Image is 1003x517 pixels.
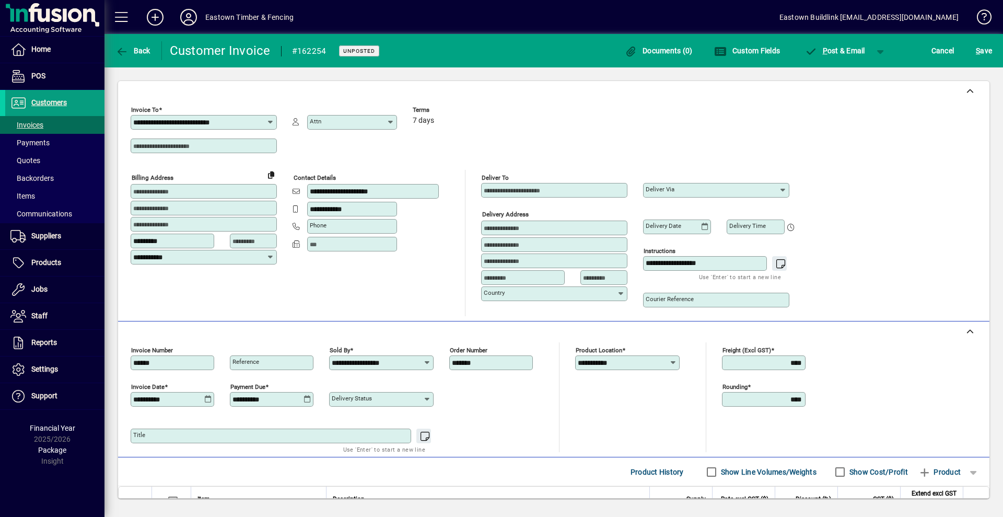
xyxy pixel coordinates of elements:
a: Quotes [5,152,104,169]
a: Reports [5,330,104,356]
span: Staff [31,312,48,320]
span: Product [918,464,961,480]
a: Settings [5,357,104,383]
span: Jobs [31,285,48,293]
button: Add [138,8,172,27]
span: Terms [413,107,475,113]
button: Documents (0) [622,41,695,60]
a: Backorders [5,169,104,187]
mat-label: Country [484,289,505,296]
button: Post & Email [799,41,870,60]
mat-label: Product location [576,347,622,354]
a: Suppliers [5,223,104,249]
label: Show Line Volumes/Weights [719,467,817,477]
span: Custom Fields [714,47,780,55]
span: Items [10,192,35,200]
mat-label: Payment due [230,383,265,390]
a: POS [5,63,104,89]
span: Payments [10,139,50,147]
button: Profile [172,8,205,27]
span: Settings [31,365,58,373]
mat-label: Reference [232,358,259,365]
span: Item [197,493,210,505]
span: Customers [31,98,67,107]
span: Extend excl GST ($) [907,488,957,511]
span: POS [31,72,45,80]
a: Invoices [5,116,104,134]
span: 7 days [413,117,434,125]
mat-label: Attn [310,118,321,125]
label: Show Cost/Profit [847,467,908,477]
span: Communications [10,210,72,218]
button: Product [913,463,966,481]
mat-label: Phone [310,222,326,229]
button: Product History [626,463,688,481]
span: Products [31,258,61,267]
a: Support [5,383,104,409]
mat-label: Delivery time [729,222,766,229]
div: #162254 [292,43,326,60]
span: Discount (%) [796,493,831,505]
mat-label: Invoice To [131,106,159,113]
span: ost & Email [804,47,865,55]
span: S [976,47,980,55]
span: Support [31,392,57,400]
div: Customer Invoice [170,42,271,59]
span: Quotes [10,156,40,165]
a: Items [5,187,104,205]
mat-label: Instructions [644,247,675,255]
mat-label: Freight (excl GST) [722,347,771,354]
span: Reports [31,338,57,347]
button: Save [973,41,995,60]
mat-label: Invoice date [131,383,165,390]
span: Product History [631,464,684,480]
span: Documents (0) [625,47,693,55]
button: Copy to Delivery address [263,166,279,183]
span: Financial Year [30,424,75,432]
span: Description [333,493,365,505]
button: Back [113,41,153,60]
mat-label: Rounding [722,383,748,390]
a: Staff [5,303,104,329]
mat-label: Deliver via [646,186,674,193]
mat-label: Delivery date [646,222,681,229]
mat-label: Title [133,431,145,439]
span: Supply [686,493,706,505]
span: GST ($) [873,493,894,505]
mat-label: Invoice number [131,347,173,354]
span: Backorders [10,174,54,182]
span: Unposted [343,48,375,54]
span: P [823,47,827,55]
span: Suppliers [31,232,61,240]
a: Jobs [5,277,104,303]
a: Knowledge Base [969,2,990,36]
mat-hint: Use 'Enter' to start a new line [699,271,781,283]
mat-label: Order number [450,347,487,354]
button: Custom Fields [712,41,783,60]
span: Rate excl GST ($) [721,493,768,505]
a: Home [5,37,104,63]
span: Cancel [931,42,954,59]
span: Back [115,47,150,55]
div: Eastown Buildlink [EMAIL_ADDRESS][DOMAIN_NAME] [779,9,959,26]
div: Eastown Timber & Fencing [205,9,294,26]
a: Products [5,250,104,276]
mat-label: Delivery status [332,395,372,402]
a: Payments [5,134,104,152]
a: Communications [5,205,104,223]
app-page-header-button: Back [104,41,162,60]
mat-label: Courier Reference [646,295,694,303]
mat-label: Sold by [330,347,350,354]
span: Package [38,446,66,454]
button: Cancel [929,41,957,60]
mat-hint: Use 'Enter' to start a new line [343,443,425,455]
span: Home [31,45,51,53]
span: Invoices [10,121,43,129]
mat-label: Deliver To [482,174,509,181]
span: ave [976,42,992,59]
